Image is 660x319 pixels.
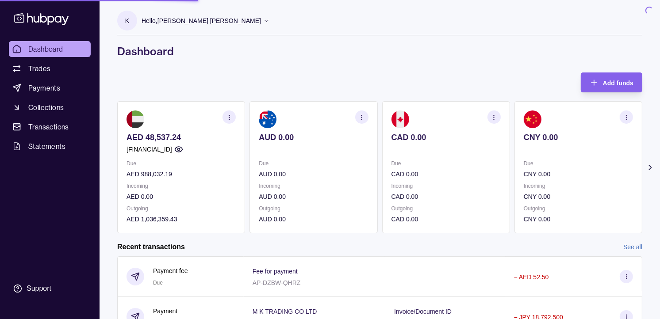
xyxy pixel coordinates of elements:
[391,192,501,201] p: CAD 0.00
[391,159,501,168] p: Due
[391,181,501,191] p: Incoming
[259,214,368,224] p: AUD 0.00
[127,110,144,128] img: ae
[117,44,642,58] h1: Dashboard
[603,80,633,87] span: Add funds
[28,122,69,132] span: Transactions
[9,80,91,96] a: Payments
[253,308,317,315] p: M K TRADING CO LTD
[391,214,501,224] p: CAD 0.00
[253,279,301,286] p: AP-DZBW-QHRZ
[524,192,633,201] p: CNY 0.00
[142,16,261,26] p: Hello, [PERSON_NAME] [PERSON_NAME]
[391,110,409,128] img: ca
[394,308,452,315] p: Invoice/Document ID
[524,214,633,224] p: CNY 0.00
[9,119,91,135] a: Transactions
[9,61,91,76] a: Trades
[127,133,236,142] p: AED 48,537.24
[391,169,501,179] p: CAD 0.00
[28,63,50,74] span: Trades
[623,242,642,252] a: See all
[153,306,177,316] p: Payment
[127,181,236,191] p: Incoming
[259,110,276,128] img: au
[153,266,188,276] p: Payment fee
[259,133,368,142] p: AUD 0.00
[127,144,172,154] p: [FINANCIAL_ID]
[514,273,549,281] p: − AED 52.50
[524,181,633,191] p: Incoming
[127,159,236,168] p: Due
[259,192,368,201] p: AUD 0.00
[153,280,163,286] span: Due
[391,204,501,213] p: Outgoing
[524,204,633,213] p: Outgoing
[28,141,65,152] span: Statements
[524,110,541,128] img: cn
[127,192,236,201] p: AED 0.00
[9,138,91,154] a: Statements
[259,169,368,179] p: AUD 0.00
[524,133,633,142] p: CNY 0.00
[253,268,298,275] p: Fee for payment
[127,204,236,213] p: Outgoing
[9,99,91,115] a: Collections
[524,169,633,179] p: CNY 0.00
[125,16,129,26] p: K
[259,181,368,191] p: Incoming
[581,72,642,92] button: Add funds
[9,41,91,57] a: Dashboard
[28,102,64,113] span: Collections
[28,44,63,54] span: Dashboard
[391,133,501,142] p: CAD 0.00
[524,159,633,168] p: Due
[259,159,368,168] p: Due
[27,284,51,293] div: Support
[127,169,236,179] p: AED 988,032.19
[9,279,91,298] a: Support
[28,83,60,93] span: Payments
[117,242,185,252] h2: Recent transactions
[127,214,236,224] p: AED 1,036,359.43
[259,204,368,213] p: Outgoing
